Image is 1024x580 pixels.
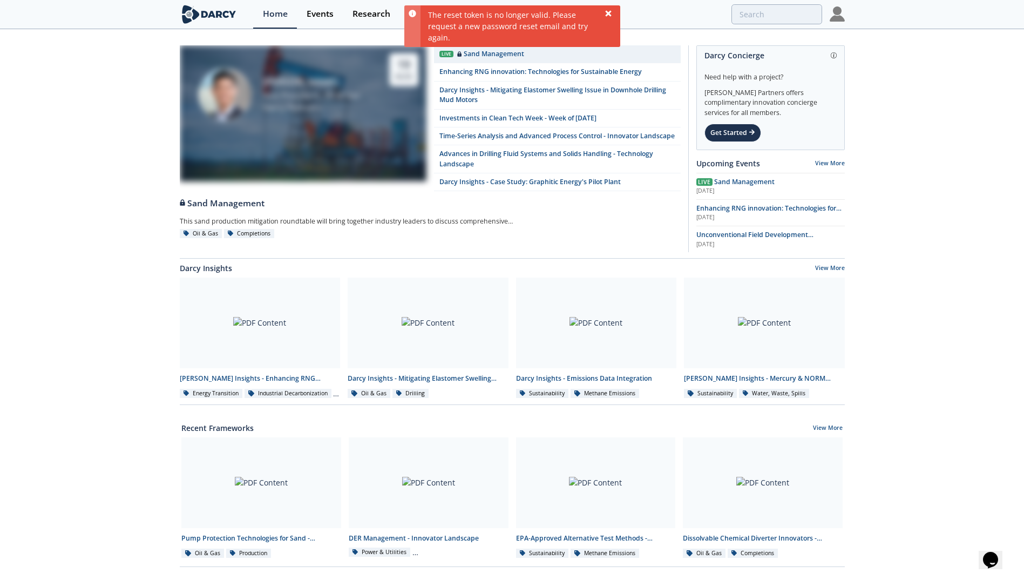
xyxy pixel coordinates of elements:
a: View More [815,264,845,274]
div: Methane Emissions [571,549,639,558]
a: Sand Management [180,191,681,210]
a: PDF Content Pump Protection Technologies for Sand - Innovator Shortlist Oil & Gas Production [178,437,345,559]
div: Oil & Gas [180,229,222,239]
div: Oil & Gas [683,549,725,558]
div: [PERSON_NAME] [263,75,360,89]
div: Water, Waste, Spills [739,389,810,399]
div: Aug [395,71,412,82]
a: PDF Content [PERSON_NAME] Insights - Mercury & NORM Detection and [MEDICAL_DATA] Sustainability W... [680,278,849,399]
div: Sustainability [516,549,569,558]
div: [DATE] [696,240,845,249]
img: logo-wide.svg [180,5,239,24]
a: Investments in Clean Tech Week - Week of [DATE] [434,110,681,127]
a: Live Sand Management [DATE] [696,177,845,195]
img: Ron Sasaki [199,68,252,121]
div: Get Started [704,124,761,142]
div: Industrial Decarbonization [245,389,331,399]
div: EPA-Approved Alternative Test Methods - Innovator Comparison [516,534,676,543]
span: Enhancing RNG innovation: Technologies for Sustainable Energy [696,204,842,222]
div: Darcy Partners [263,102,360,114]
div: Completions [728,549,778,558]
a: Darcy Insights [180,262,232,274]
div: Dissolvable Chemical Diverter Innovators - Innovator Landscape [683,534,843,543]
div: Research [352,10,390,18]
iframe: chat widget [979,537,1013,569]
div: Power & Utilities [349,548,411,557]
div: Darcy Insights - Mitigating Elastomer Swelling Issue in Downhole Drilling Mud Motors [348,374,508,383]
div: Oil & Gas [181,549,224,558]
a: View More [815,159,845,167]
img: information.svg [831,52,837,58]
div: Darcy Concierge [704,46,837,65]
div: Production [226,549,272,558]
input: Advanced Search [731,4,822,24]
div: Darcy Insights - Emissions Data Integration [516,374,677,383]
a: View More [813,424,843,434]
div: Methane Emissions [571,389,639,399]
div: Enhancing RNG innovation: Technologies for Sustainable Energy [439,67,642,77]
div: Sustainability [516,389,569,399]
a: Enhancing RNG innovation: Technologies for Sustainable Energy [434,63,681,81]
a: Enhancing RNG innovation: Technologies for Sustainable Energy [DATE] [696,204,845,222]
span: Live [696,178,713,186]
a: Advances in Drilling Fluid Systems and Solids Handling - Technology Landscape [434,145,681,173]
a: Upcoming Events [696,158,760,169]
div: [PERSON_NAME] Partners offers complimentary innovation concierge services for all members. [704,82,837,118]
div: DER Management - Innovator Landscape [349,534,508,543]
a: PDF Content EPA-Approved Alternative Test Methods - Innovator Comparison Sustainability Methane E... [512,437,680,559]
a: PDF Content Darcy Insights - Emissions Data Integration Sustainability Methane Emissions [512,278,681,399]
a: Time-Series Analysis and Advanced Process Control - Innovator Landscape [434,127,681,145]
div: [DATE] [696,187,845,195]
div: [DATE] [696,213,845,222]
a: PDF Content [PERSON_NAME] Insights - Enhancing RNG innovation Energy Transition Industrial Decarb... [176,278,344,399]
div: Drilling [392,389,429,399]
div: Dismiss this notification [604,9,613,18]
div: Need help with a project? [704,65,837,82]
div: 19 [395,57,412,71]
div: Home [263,10,288,18]
a: PDF Content Darcy Insights - Mitigating Elastomer Swelling Issue in Downhole Drilling Mud Motors ... [344,278,512,399]
a: PDF Content DER Management - Innovator Landscape Power & Utilities [345,437,512,559]
a: Darcy Insights - Mitigating Elastomer Swelling Issue in Downhole Drilling Mud Motors [434,82,681,110]
div: [PERSON_NAME] Insights - Enhancing RNG innovation [180,374,341,383]
div: Events [307,10,334,18]
div: This sand production mitigation roundtable will bring together industry leaders to discuss compre... [180,214,542,229]
div: Sand Management [180,197,681,210]
a: Darcy Insights - Case Study: Graphitic Energy's Pilot Plant [434,173,681,191]
div: [PERSON_NAME] Insights - Mercury & NORM Detection and [MEDICAL_DATA] [684,374,845,383]
span: Sand Management [714,177,775,186]
div: Energy Transition [180,389,243,399]
div: Pump Protection Technologies for Sand - Innovator Shortlist [181,534,341,543]
a: Ron Sasaki [PERSON_NAME] Vice President, Oil & Gas Darcy Partners 19 Aug [180,45,426,191]
div: Vice President, Oil & Gas [263,89,360,102]
div: Completions [224,229,275,239]
a: Unconventional Field Development Optimization through Geochemical Fingerprinting Technology [DATE] [696,230,845,248]
div: Oil & Gas [348,389,390,399]
a: Recent Frameworks [181,422,254,434]
div: The reset token is no longer valid. Please request a new password reset email and try again. [421,5,620,47]
img: Profile [830,6,845,22]
div: Sustainability [684,389,737,399]
span: Unconventional Field Development Optimization through Geochemical Fingerprinting Technology [696,230,813,259]
a: PDF Content Dissolvable Chemical Diverter Innovators - Innovator Landscape Oil & Gas Completions [679,437,846,559]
